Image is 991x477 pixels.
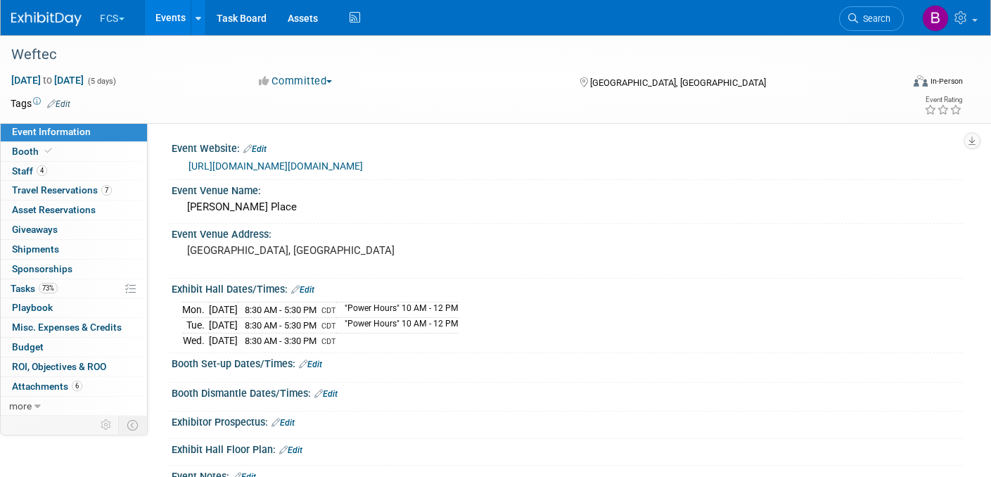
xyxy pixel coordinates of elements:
div: Exhibitor Prospectus: [172,412,963,430]
span: Event Information [12,126,91,137]
a: Giveaways [1,220,147,239]
span: Playbook [12,302,53,313]
span: Tasks [11,283,58,294]
div: Event Website: [172,138,963,156]
a: Edit [243,144,267,154]
span: 8:30 AM - 5:30 PM [245,305,317,315]
td: Tags [11,96,70,110]
span: Sponsorships [12,263,72,274]
a: Search [839,6,904,31]
a: Booth [1,142,147,161]
div: [PERSON_NAME] Place [182,196,952,218]
span: [DATE] [DATE] [11,74,84,87]
span: Misc. Expenses & Credits [12,322,122,333]
td: [DATE] [209,333,238,348]
div: Weftec [6,42,882,68]
td: "Power Hours" 10 AM - 12 PM [336,303,459,318]
span: 7 [101,185,112,196]
a: Playbook [1,298,147,317]
td: Personalize Event Tab Strip [94,416,119,434]
span: Giveaways [12,224,58,235]
td: [DATE] [209,303,238,318]
span: Asset Reservations [12,204,96,215]
img: Format-Inperson.png [914,75,928,87]
a: Edit [291,285,314,295]
a: Shipments [1,240,147,259]
a: Attachments6 [1,377,147,396]
a: Misc. Expenses & Credits [1,318,147,337]
a: Edit [299,360,322,369]
span: more [9,400,32,412]
a: Tasks73% [1,279,147,298]
div: Exhibit Hall Floor Plan: [172,439,963,457]
div: Event Format [821,73,963,94]
div: Event Rating [924,96,962,103]
a: more [1,397,147,416]
span: Shipments [12,243,59,255]
a: Event Information [1,122,147,141]
pre: [GEOGRAPHIC_DATA], [GEOGRAPHIC_DATA] [187,244,486,257]
span: CDT [321,322,336,331]
td: "Power Hours" 10 AM - 12 PM [336,318,459,333]
span: Attachments [12,381,82,392]
span: Staff [12,165,47,177]
span: 6 [72,381,82,391]
div: Event Venue Name: [172,180,963,198]
div: Booth Dismantle Dates/Times: [172,383,963,401]
span: CDT [321,337,336,346]
span: Travel Reservations [12,184,112,196]
span: 4 [37,165,47,176]
span: to [41,75,54,86]
td: Mon. [182,303,209,318]
a: Asset Reservations [1,201,147,220]
span: 73% [39,283,58,293]
span: 8:30 AM - 3:30 PM [245,336,317,346]
a: Travel Reservations7 [1,181,147,200]
div: Exhibit Hall Dates/Times: [172,279,963,297]
img: ExhibitDay [11,12,82,26]
span: 8:30 AM - 5:30 PM [245,320,317,331]
div: Event Venue Address: [172,224,963,241]
a: [URL][DOMAIN_NAME][DOMAIN_NAME] [188,160,363,172]
button: Committed [254,74,338,89]
a: Edit [47,99,70,109]
i: Booth reservation complete [45,147,52,155]
div: Booth Set-up Dates/Times: [172,353,963,371]
span: CDT [321,306,336,315]
div: In-Person [930,76,963,87]
span: Budget [12,341,44,352]
td: [DATE] [209,318,238,333]
span: [GEOGRAPHIC_DATA], [GEOGRAPHIC_DATA] [590,77,766,88]
td: Tue. [182,318,209,333]
a: ROI, Objectives & ROO [1,357,147,376]
span: Search [858,13,890,24]
a: Edit [279,445,302,455]
td: Toggle Event Tabs [119,416,148,434]
a: Sponsorships [1,260,147,279]
a: Staff4 [1,162,147,181]
a: Edit [314,389,338,399]
a: Edit [271,418,295,428]
span: Booth [12,146,55,157]
a: Budget [1,338,147,357]
td: Wed. [182,333,209,348]
span: ROI, Objectives & ROO [12,361,106,372]
span: (5 days) [87,77,116,86]
img: Barb DeWyer [922,5,949,32]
